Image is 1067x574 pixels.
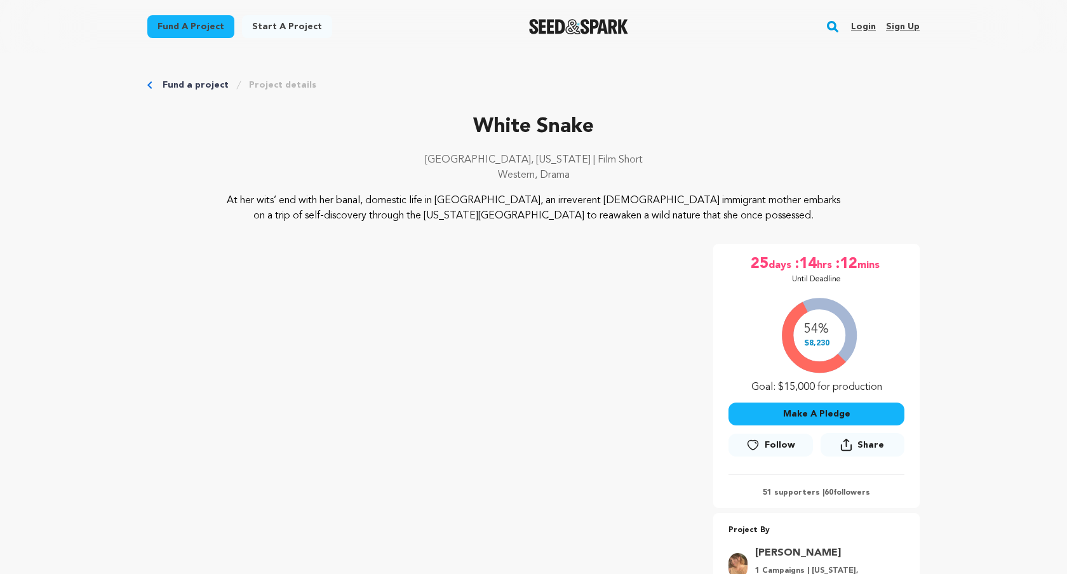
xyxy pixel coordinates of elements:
div: Breadcrumb [147,79,920,91]
span: :14 [794,254,817,274]
span: Follow [765,439,795,451]
p: Project By [728,523,904,538]
span: 25 [751,254,768,274]
p: White Snake [147,112,920,142]
a: Follow [728,434,812,457]
p: [GEOGRAPHIC_DATA], [US_STATE] | Film Short [147,152,920,168]
span: Share [857,439,884,451]
a: Project details [249,79,316,91]
p: 51 supporters | followers [728,488,904,498]
span: :12 [835,254,857,274]
span: hrs [817,254,835,274]
button: Make A Pledge [728,403,904,425]
img: Seed&Spark Logo Dark Mode [529,19,629,34]
span: days [768,254,794,274]
p: Western, Drama [147,168,920,183]
span: 60 [824,489,833,497]
a: Goto Holly Wagner profile [755,545,897,561]
a: Fund a project [163,79,229,91]
button: Share [821,433,904,457]
a: Fund a project [147,15,234,38]
p: Until Deadline [792,274,841,284]
p: At her wits’ end with her banal, domestic life in [GEOGRAPHIC_DATA], an irreverent [DEMOGRAPHIC_D... [225,193,843,224]
span: mins [857,254,882,274]
a: Start a project [242,15,332,38]
a: Login [851,17,876,37]
a: Sign up [886,17,920,37]
span: Share [821,433,904,462]
a: Seed&Spark Homepage [529,19,629,34]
